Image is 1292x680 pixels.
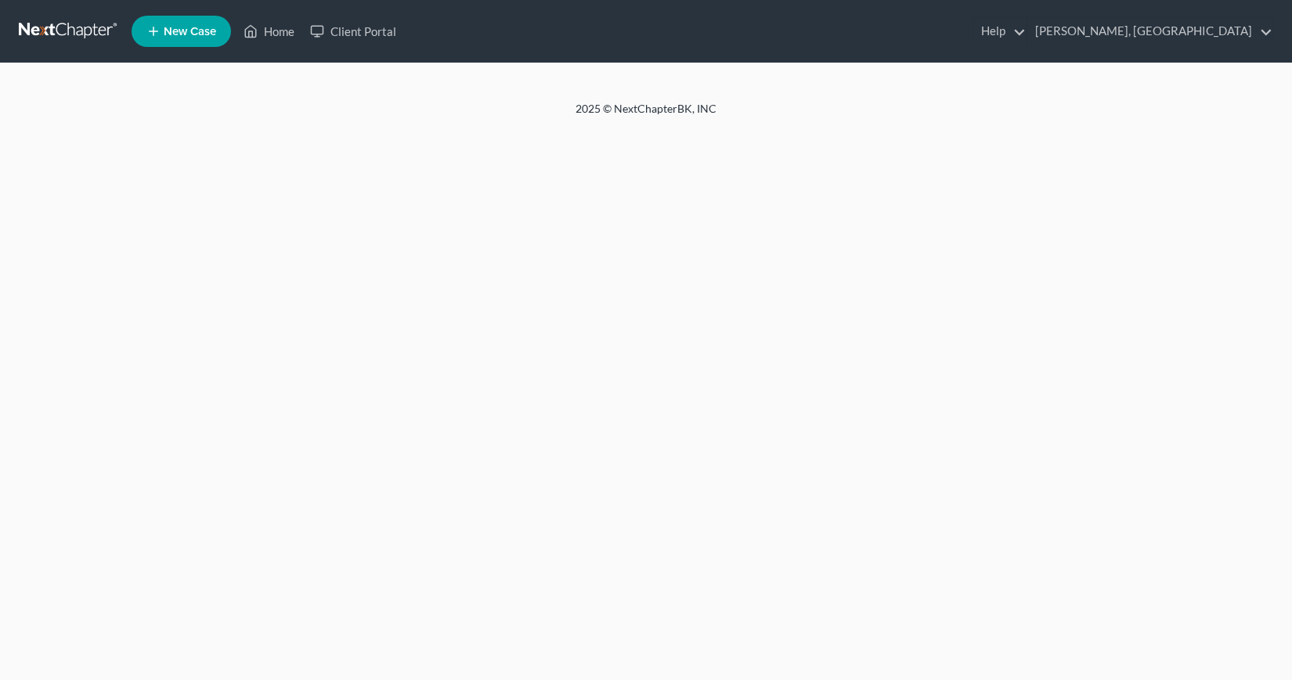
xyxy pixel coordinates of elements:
new-legal-case-button: New Case [132,16,231,47]
a: Client Portal [302,17,404,45]
a: Help [973,17,1026,45]
a: [PERSON_NAME], [GEOGRAPHIC_DATA] [1027,17,1272,45]
a: Home [236,17,302,45]
div: 2025 © NextChapterBK, INC [200,101,1092,129]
